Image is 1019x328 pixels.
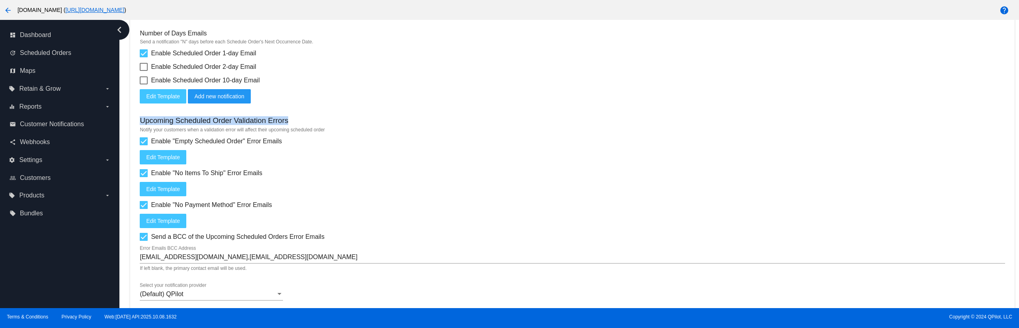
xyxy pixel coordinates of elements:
span: Enable Scheduled Order 1-day Email [151,49,256,58]
span: Send a BCC of the Upcoming Scheduled Orders Error Emails [151,232,324,242]
i: local_offer [9,192,15,199]
button: Edit Template [140,182,186,196]
span: Enable "No Items To Ship" Error Emails [151,168,262,178]
span: Edit Template [146,93,180,100]
mat-icon: help [999,6,1009,15]
span: Dashboard [20,31,51,39]
mat-hint: Send a notification "N" days before each Schedule Order's Next Occurrence Date. [140,39,1005,45]
span: (Default) QPilot [140,291,183,297]
mat-hint: Notify your customers when a validation error will affect their upcoming scheduled order [140,127,1005,133]
span: Retain & Grow [19,85,61,92]
a: email Customer Notifications [10,118,111,131]
a: update Scheduled Orders [10,47,111,59]
span: Enable Scheduled Order 2-day Email [151,62,256,72]
i: map [10,68,16,74]
a: map Maps [10,64,111,77]
span: Enable Scheduled Order 10-day Email [151,76,260,85]
span: Bundles [20,210,43,217]
i: settings [9,157,15,163]
span: Customer Notifications [20,121,84,128]
span: Enable "Empty Scheduled Order" Error Emails [151,137,282,146]
a: local_offer Bundles [10,207,111,220]
i: arrow_drop_down [104,192,111,199]
a: [URL][DOMAIN_NAME] [65,7,124,13]
span: Maps [20,67,35,74]
i: arrow_drop_down [104,86,111,92]
i: arrow_drop_down [104,103,111,110]
span: Edit Template [146,186,180,192]
span: Edit Template [146,218,180,224]
a: Web:[DATE] API:2025.10.08.1632 [105,314,177,320]
i: update [10,50,16,56]
input: Error Emails BCC Address [140,254,1005,261]
h3: Upcoming Scheduled Order Validation Errors [140,116,288,125]
span: Scheduled Orders [20,49,71,57]
h4: Number of Days Emails [140,30,207,37]
button: Edit Template [140,89,186,103]
i: chevron_left [113,23,126,36]
span: Webhooks [20,139,50,146]
i: dashboard [10,32,16,38]
span: Copyright © 2024 QPilot, LLC [516,314,1012,320]
i: local_offer [9,86,15,92]
mat-icon: arrow_back [3,6,13,15]
i: share [10,139,16,145]
a: dashboard Dashboard [10,29,111,41]
span: Settings [19,156,42,164]
i: local_offer [10,210,16,217]
i: email [10,121,16,127]
mat-hint: If left blank, the primary contact email will be used. [140,266,246,271]
button: Add new notification [188,89,250,103]
button: Edit Template [140,150,186,164]
button: Edit Template [140,214,186,228]
span: [DOMAIN_NAME] ( ) [18,7,126,13]
span: Enable "No Payment Method" Error Emails [151,200,272,210]
span: Edit Template [146,154,180,160]
a: people_outline Customers [10,172,111,184]
span: Products [19,192,44,199]
i: people_outline [10,175,16,181]
span: Customers [20,174,51,182]
span: Reports [19,103,41,110]
a: Terms & Conditions [7,314,48,320]
span: Add new notification [194,93,244,100]
a: share Webhooks [10,136,111,148]
a: Privacy Policy [62,314,92,320]
i: equalizer [9,103,15,110]
i: arrow_drop_down [104,157,111,163]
